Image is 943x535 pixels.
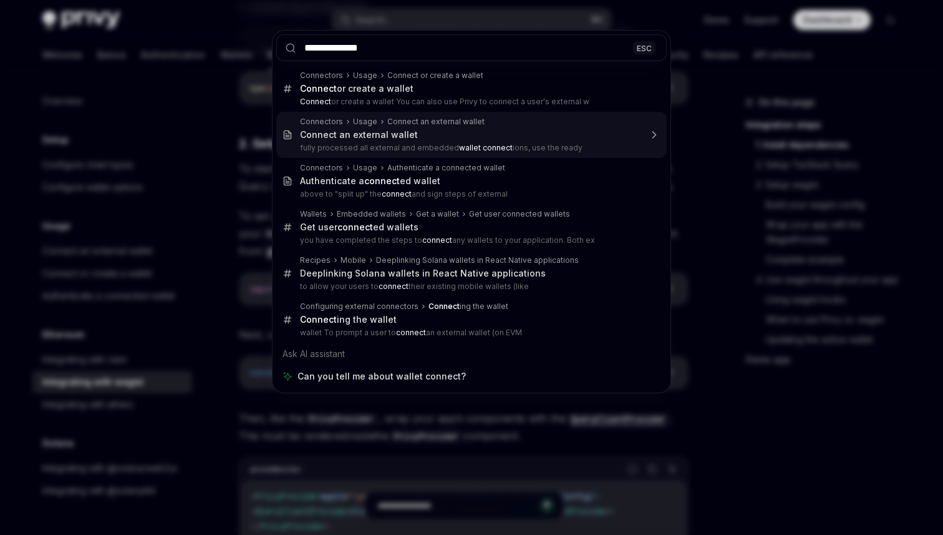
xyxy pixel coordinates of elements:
div: Connectors [300,163,343,173]
div: Connect an external wallet [300,129,418,140]
div: Deeplinking Solana wallets in React Native applications [376,255,579,265]
b: connect [364,175,400,186]
b: connect [382,189,412,199]
div: or create a wallet [300,83,413,94]
p: fully processed all external and embedded ions, use the ready [300,143,641,153]
div: Usage [353,71,377,81]
div: Connectors [300,71,343,81]
b: Connect [300,83,337,94]
div: Get user ed wallets [300,222,418,233]
div: Connect an external wallet [387,117,485,127]
div: Authenticate a connected wallet [387,163,505,173]
div: Wallets [300,209,327,219]
p: you have completed the steps to any wallets to your application. Both ex [300,235,641,245]
div: Usage [353,163,377,173]
p: or create a wallet You can also use Privy to connect a user's external w [300,97,641,107]
b: wallet connect [459,143,513,152]
p: wallet To prompt a user to an external wallet (on EVM [300,328,641,338]
b: Connect [428,302,460,311]
div: Connectors [300,117,343,127]
b: connect [379,282,409,291]
p: to allow your users to their existing mobile wallets (like [300,282,641,292]
div: Authenticate a ed wallet [300,175,440,187]
div: Connect or create a wallet [387,71,483,81]
div: Get user connected wallets [469,209,570,219]
div: Ask AI assistant [276,343,667,365]
div: ing the wallet [428,302,508,312]
span: Can you tell me about wallet connect? [297,370,466,383]
b: Connect [300,97,331,106]
div: Deeplinking Solana wallets in React Native applications [300,268,546,279]
div: Usage [353,117,377,127]
div: ESC [633,41,655,54]
b: connect [422,235,452,245]
p: above to "split up" the and sign steps of external [300,189,641,199]
div: Embedded wallets [337,209,406,219]
div: Configuring external connectors [300,302,418,312]
b: Connect [300,314,337,325]
div: ing the wallet [300,314,397,325]
b: connect [396,328,426,337]
div: Mobile [341,255,366,265]
div: Recipes [300,255,331,265]
b: connect [337,222,373,232]
div: Get a wallet [416,209,459,219]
